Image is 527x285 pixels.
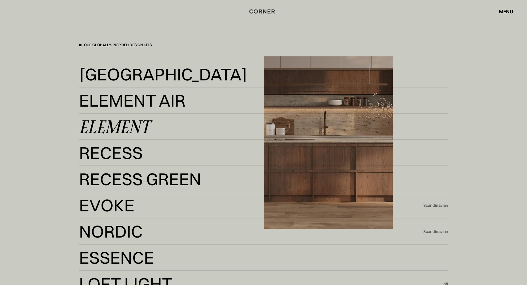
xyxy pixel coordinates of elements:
[242,7,285,15] a: home
[493,6,513,17] div: menu
[79,108,180,123] div: Element Air
[79,82,237,96] div: [GEOGRAPHIC_DATA]
[79,93,186,108] div: Element Air
[79,160,134,175] div: Recess
[499,9,513,14] div: menu
[79,67,247,82] div: [GEOGRAPHIC_DATA]
[79,250,448,265] a: EssenceEssence
[79,265,144,280] div: Essence
[79,224,423,239] a: NordicNordic
[79,198,134,213] div: Evoke
[79,145,143,160] div: Recess
[79,198,423,213] a: EvokeEvoke
[79,67,448,82] a: [GEOGRAPHIC_DATA][GEOGRAPHIC_DATA]
[79,119,448,134] a: Element
[79,172,201,186] div: Recess Green
[423,203,448,208] div: Scandinavian
[79,145,448,161] a: RecessRecess
[79,224,143,239] div: Nordic
[79,239,139,254] div: Nordic
[79,250,154,265] div: Essence
[423,229,448,234] div: Scandinavian
[84,43,152,48] div: Our globally-inspired design kits
[79,93,448,108] a: Element AirElement Air
[79,213,129,227] div: Evoke
[79,172,448,187] a: Recess GreenRecess Green
[79,186,188,201] div: Recess Green
[79,119,150,134] div: Element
